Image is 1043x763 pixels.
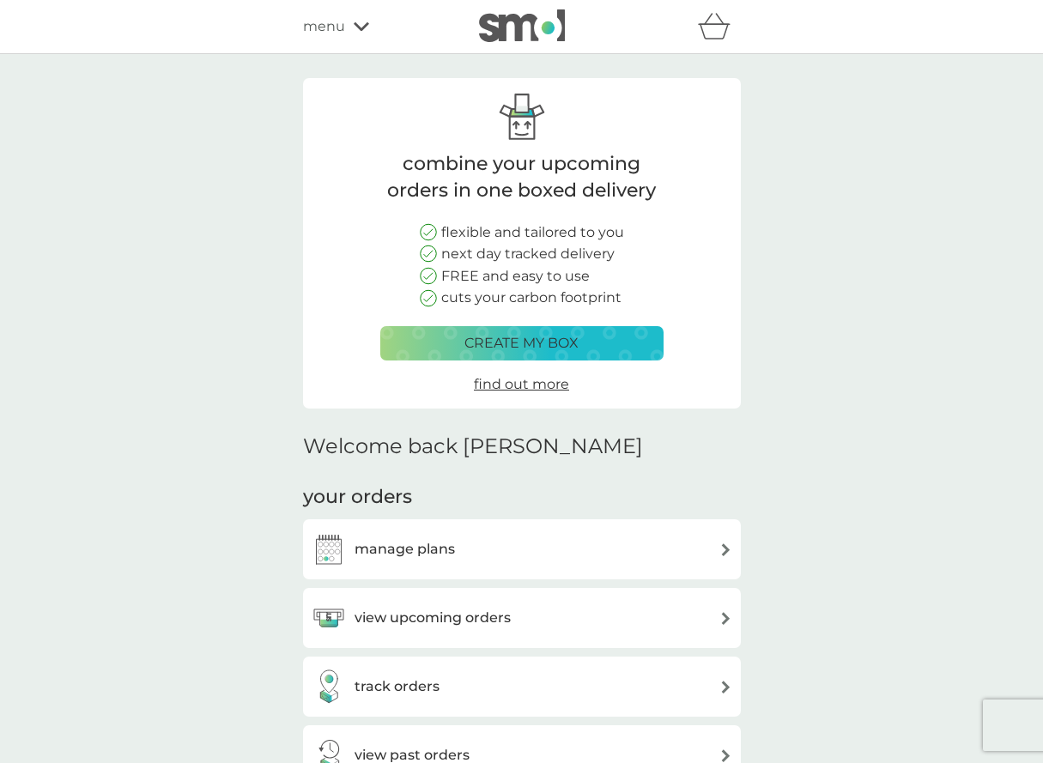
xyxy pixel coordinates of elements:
h3: your orders [303,484,412,511]
img: arrow right [719,543,732,556]
a: find out more [474,373,569,396]
p: cuts your carbon footprint [441,287,622,309]
img: arrow right [719,612,732,625]
h3: view upcoming orders [355,607,511,629]
p: FREE and easy to use [441,265,590,288]
h2: Welcome back [PERSON_NAME] [303,434,643,459]
img: arrow right [719,681,732,693]
div: basket [698,9,741,44]
button: create my box [380,326,664,360]
img: smol [479,9,565,42]
h3: track orders [355,675,440,698]
h3: manage plans [355,538,455,560]
img: arrow right [719,749,732,762]
span: menu [303,15,345,38]
p: combine your upcoming orders in one boxed delivery [380,151,664,204]
p: flexible and tailored to you [441,221,624,244]
p: create my box [464,332,579,354]
span: find out more [474,376,569,392]
p: next day tracked delivery [441,243,615,265]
